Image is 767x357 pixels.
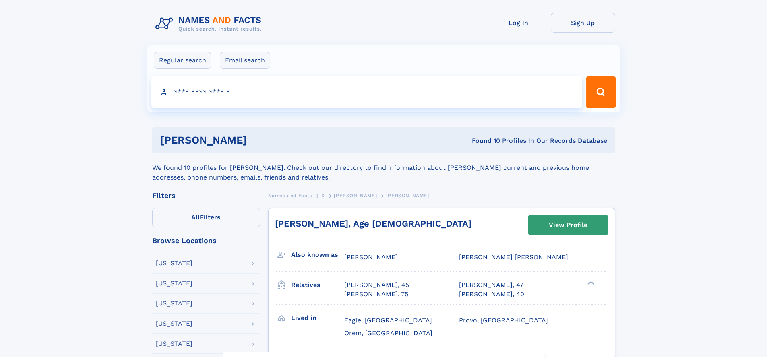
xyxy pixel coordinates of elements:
[344,290,408,299] a: [PERSON_NAME], 75
[459,316,548,324] span: Provo, [GEOGRAPHIC_DATA]
[152,237,260,244] div: Browse Locations
[549,216,587,234] div: View Profile
[486,13,551,33] a: Log In
[321,190,325,200] a: K
[359,136,607,145] div: Found 10 Profiles In Our Records Database
[291,278,344,292] h3: Relatives
[152,192,260,199] div: Filters
[344,329,432,337] span: Orem, [GEOGRAPHIC_DATA]
[334,193,377,198] span: [PERSON_NAME]
[154,52,211,69] label: Regular search
[459,281,523,289] a: [PERSON_NAME], 47
[152,208,260,227] label: Filters
[551,13,615,33] a: Sign Up
[156,320,192,327] div: [US_STATE]
[459,290,524,299] a: [PERSON_NAME], 40
[386,193,429,198] span: [PERSON_NAME]
[344,253,398,261] span: [PERSON_NAME]
[275,219,471,229] a: [PERSON_NAME], Age [DEMOGRAPHIC_DATA]
[152,153,615,182] div: We found 10 profiles for [PERSON_NAME]. Check out our directory to find information about [PERSON...
[344,316,432,324] span: Eagle, [GEOGRAPHIC_DATA]
[585,281,595,286] div: ❯
[156,280,192,287] div: [US_STATE]
[151,76,583,108] input: search input
[220,52,270,69] label: Email search
[334,190,377,200] a: [PERSON_NAME]
[160,135,360,145] h1: [PERSON_NAME]
[156,340,192,347] div: [US_STATE]
[268,190,312,200] a: Names and Facts
[291,311,344,325] h3: Lived in
[528,215,608,235] a: View Profile
[459,253,568,261] span: [PERSON_NAME] [PERSON_NAME]
[344,281,409,289] a: [PERSON_NAME], 45
[156,300,192,307] div: [US_STATE]
[156,260,192,266] div: [US_STATE]
[152,13,268,35] img: Logo Names and Facts
[586,76,616,108] button: Search Button
[191,213,200,221] span: All
[291,248,344,262] h3: Also known as
[321,193,325,198] span: K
